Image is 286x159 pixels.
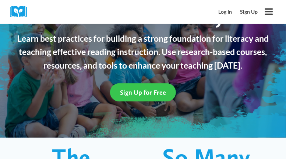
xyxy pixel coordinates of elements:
[120,89,166,96] span: Sign Up for Free
[110,83,176,101] a: Sign Up for Free
[215,5,236,19] a: Log In
[10,6,32,17] img: Cox Campus
[262,4,276,19] button: Open menu
[236,5,262,19] a: Sign Up
[215,5,262,19] nav: Secondary Mobile Navigation
[14,32,272,72] p: Learn best practices for building a strong foundation for literacy and teaching effective reading...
